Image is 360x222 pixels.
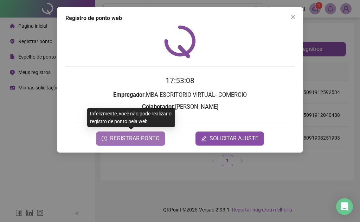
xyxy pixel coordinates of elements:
[96,132,165,146] button: REGISTRAR PONTO
[164,25,196,58] img: QRPoint
[142,103,174,110] strong: Colaborador
[110,134,160,143] span: REGISTRAR PONTO
[65,102,295,112] h3: : [PERSON_NAME]
[195,132,264,146] button: editSOLICITAR AJUSTE
[65,90,295,100] h3: : MBA ESCRITORIO VIRTUAL- COMERCIO
[87,108,175,127] div: Infelizmente, você não pode realizar o registro de ponto pela web
[166,76,194,85] time: 17:53:08
[102,136,107,141] span: clock-circle
[210,134,258,143] span: SOLICITAR AJUSTE
[113,92,144,98] strong: Empregador
[288,11,299,22] button: Close
[65,14,295,22] div: Registro de ponto web
[290,14,296,20] span: close
[201,136,207,141] span: edit
[336,198,353,215] div: Open Intercom Messenger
